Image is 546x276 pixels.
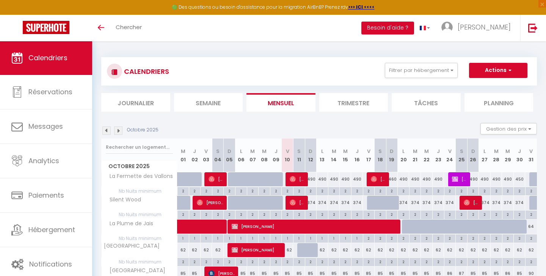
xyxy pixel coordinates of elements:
[480,123,537,134] button: Gestion des prix
[421,187,432,194] div: 2
[247,234,259,242] div: 1
[494,148,499,155] abbr: M
[351,187,363,194] div: 2
[460,148,463,155] abbr: S
[413,148,417,155] abbr: M
[479,243,491,257] div: 62
[398,211,409,218] div: 2
[386,258,398,265] div: 2
[177,139,189,172] th: 01
[122,63,169,80] h3: CALENDRIERS
[424,148,429,155] abbr: M
[204,148,208,155] abbr: V
[340,196,351,210] div: 374
[328,172,340,186] div: 490
[106,140,173,154] input: Rechercher un logement...
[319,93,388,112] li: Trimestre
[275,148,278,155] abbr: J
[444,258,456,265] div: 2
[356,148,359,155] abbr: J
[189,234,201,242] div: 1
[247,139,259,172] th: 07
[317,234,328,242] div: 1
[282,139,293,172] th: 10
[247,187,259,194] div: 2
[444,196,456,210] div: 374
[317,196,328,210] div: 374
[437,148,440,155] abbr: J
[28,122,63,131] span: Messages
[348,4,375,10] strong: >>> ICI <<<<
[514,139,526,172] th: 30
[232,243,282,257] span: [PERSON_NAME]
[328,243,340,257] div: 62
[514,187,525,194] div: 2
[174,93,243,112] li: Semaine
[398,196,409,210] div: 374
[433,211,444,218] div: 2
[398,234,409,242] div: 2
[235,211,247,218] div: 2
[402,148,405,155] abbr: L
[101,93,170,112] li: Journalier
[409,172,421,186] div: 490
[456,211,467,218] div: 2
[398,187,409,194] div: 2
[421,196,433,210] div: 374
[502,187,514,194] div: 2
[328,234,340,242] div: 1
[398,139,409,172] th: 20
[305,211,317,218] div: 2
[189,139,201,172] th: 02
[177,211,189,218] div: 2
[305,196,317,210] div: 374
[102,258,177,266] span: Nb Nuits minimum
[398,172,409,186] div: 490
[116,23,142,31] span: Chercher
[328,139,340,172] th: 14
[240,148,242,155] abbr: L
[351,243,363,257] div: 62
[464,93,533,112] li: Planning
[212,187,224,194] div: 2
[386,234,398,242] div: 2
[458,22,511,32] span: [PERSON_NAME]
[433,258,444,265] div: 2
[28,225,75,234] span: Hébergement
[375,258,386,265] div: 2
[235,139,247,172] th: 06
[259,187,270,194] div: 2
[28,190,64,200] span: Paiements
[103,267,167,275] span: [GEOGRAPHIC_DATA]
[102,187,177,195] span: Nb Nuits minimum
[328,211,340,218] div: 2
[514,234,525,242] div: 2
[293,139,305,172] th: 11
[409,139,421,172] th: 21
[259,258,270,265] div: 2
[340,172,351,186] div: 490
[491,139,502,172] th: 28
[386,211,398,218] div: 2
[297,148,301,155] abbr: S
[197,195,224,210] span: [PERSON_NAME]
[293,234,305,242] div: 1
[398,258,409,265] div: 2
[467,139,479,172] th: 26
[409,258,421,265] div: 2
[340,258,351,265] div: 2
[452,172,468,186] span: [PERSON_NAME]
[328,258,340,265] div: 2
[456,234,467,242] div: 2
[235,187,247,194] div: 2
[177,234,189,242] div: 1
[375,211,386,218] div: 2
[502,196,514,210] div: 374
[363,258,375,265] div: 2
[528,23,538,33] img: logout
[343,148,348,155] abbr: M
[409,196,421,210] div: 374
[247,211,259,218] div: 2
[293,187,305,194] div: 2
[409,234,421,242] div: 2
